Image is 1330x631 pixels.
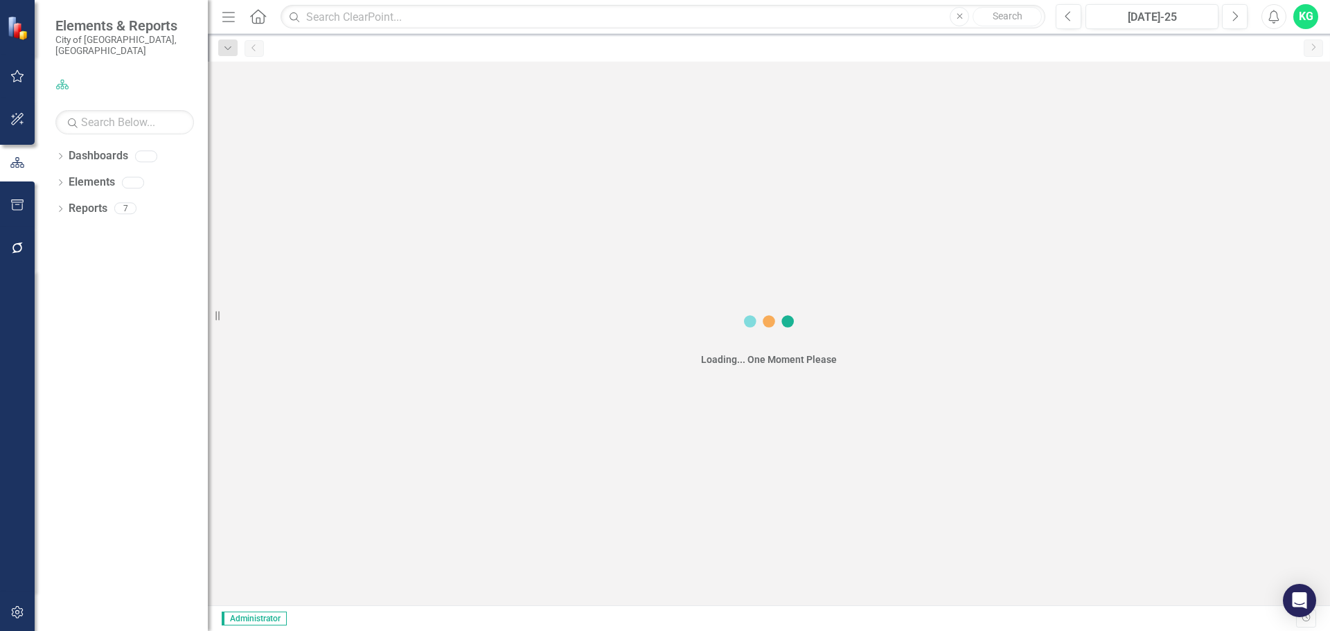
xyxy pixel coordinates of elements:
input: Search Below... [55,110,194,134]
input: Search ClearPoint... [281,5,1045,29]
button: [DATE]-25 [1085,4,1218,29]
span: Elements & Reports [55,17,194,34]
div: Open Intercom Messenger [1283,584,1316,617]
a: Reports [69,201,107,217]
button: Search [973,7,1042,26]
div: Loading... One Moment Please [701,353,837,366]
span: Administrator [222,612,287,625]
small: City of [GEOGRAPHIC_DATA], [GEOGRAPHIC_DATA] [55,34,194,57]
div: 7 [114,203,136,215]
a: Elements [69,175,115,190]
a: Dashboards [69,148,128,164]
img: ClearPoint Strategy [7,15,31,39]
div: [DATE]-25 [1090,9,1214,26]
span: Search [993,10,1022,21]
button: KG [1293,4,1318,29]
